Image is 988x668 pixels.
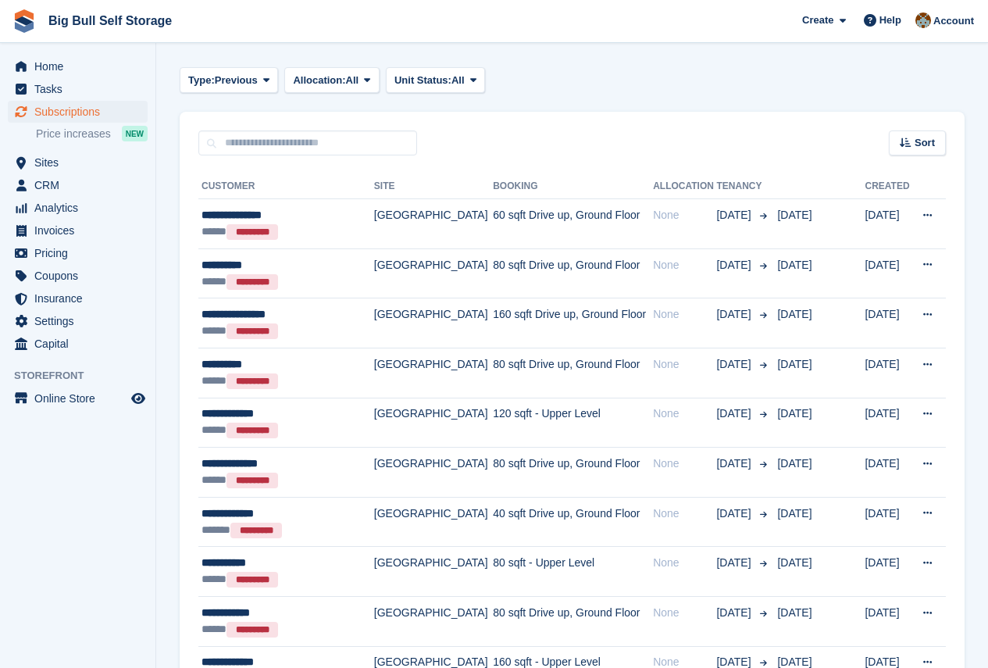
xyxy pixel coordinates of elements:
th: Tenancy [716,174,771,199]
span: Previous [215,73,258,88]
div: None [653,405,716,422]
span: [DATE] [716,405,754,422]
span: [DATE] [777,556,811,569]
td: [GEOGRAPHIC_DATA] [374,348,493,398]
span: [DATE] [716,505,754,522]
td: [GEOGRAPHIC_DATA] [374,596,493,646]
span: [DATE] [777,308,811,320]
span: Sort [915,135,935,151]
a: menu [8,310,148,332]
td: [DATE] [865,348,911,398]
a: menu [8,78,148,100]
span: Analytics [34,197,128,219]
td: [GEOGRAPHIC_DATA] [374,448,493,498]
span: Allocation: [293,73,345,88]
span: [DATE] [777,457,811,470]
td: [DATE] [865,248,911,298]
td: 40 sqft Drive up, Ground Floor [493,497,653,547]
a: menu [8,197,148,219]
span: Unit Status: [394,73,451,88]
a: menu [8,265,148,287]
a: Price increases NEW [36,125,148,142]
span: Settings [34,310,128,332]
span: All [346,73,359,88]
th: Booking [493,174,653,199]
span: Pricing [34,242,128,264]
td: [DATE] [865,547,911,597]
td: [GEOGRAPHIC_DATA] [374,199,493,249]
span: [DATE] [716,356,754,373]
td: 80 sqft Drive up, Ground Floor [493,448,653,498]
div: None [653,455,716,472]
a: menu [8,242,148,264]
td: 80 sqft Drive up, Ground Floor [493,248,653,298]
span: [DATE] [777,606,811,619]
td: [DATE] [865,497,911,547]
td: [GEOGRAPHIC_DATA] [374,298,493,348]
button: Type: Previous [180,67,278,93]
span: [DATE] [777,655,811,668]
span: [DATE] [716,257,754,273]
a: Preview store [129,389,148,408]
span: [DATE] [716,207,754,223]
span: CRM [34,174,128,196]
div: None [653,306,716,323]
span: [DATE] [716,306,754,323]
span: Online Store [34,388,128,409]
div: None [653,555,716,571]
div: NEW [122,126,148,141]
div: None [653,605,716,621]
a: menu [8,388,148,409]
a: menu [8,174,148,196]
span: Subscriptions [34,101,128,123]
td: 80 sqft - Upper Level [493,547,653,597]
a: menu [8,333,148,355]
span: Capital [34,333,128,355]
div: None [653,505,716,522]
a: menu [8,101,148,123]
a: menu [8,152,148,173]
span: All [451,73,465,88]
td: 80 sqft Drive up, Ground Floor [493,596,653,646]
span: Coupons [34,265,128,287]
span: [DATE] [716,455,754,472]
td: [DATE] [865,448,911,498]
td: 120 sqft - Upper Level [493,398,653,448]
button: Allocation: All [284,67,380,93]
a: Big Bull Self Storage [42,8,178,34]
span: [DATE] [716,605,754,621]
a: menu [8,288,148,309]
td: [DATE] [865,199,911,249]
th: Customer [198,174,374,199]
span: Sites [34,152,128,173]
th: Allocation [653,174,716,199]
span: [DATE] [777,507,811,520]
button: Unit Status: All [386,67,485,93]
td: [DATE] [865,596,911,646]
span: Storefront [14,368,155,384]
span: [DATE] [777,209,811,221]
span: Price increases [36,127,111,141]
td: [DATE] [865,298,911,348]
span: Help [879,13,901,28]
td: [GEOGRAPHIC_DATA] [374,497,493,547]
span: [DATE] [716,555,754,571]
span: Home [34,55,128,77]
td: 60 sqft Drive up, Ground Floor [493,199,653,249]
div: None [653,356,716,373]
span: Insurance [34,288,128,309]
th: Created [865,174,911,199]
th: Site [374,174,493,199]
img: Mike Llewellen Palmer [915,13,931,28]
span: Type: [188,73,215,88]
span: Create [802,13,833,28]
td: [GEOGRAPHIC_DATA] [374,547,493,597]
span: Tasks [34,78,128,100]
td: [GEOGRAPHIC_DATA] [374,248,493,298]
td: 80 sqft Drive up, Ground Floor [493,348,653,398]
a: menu [8,220,148,241]
td: [DATE] [865,398,911,448]
span: [DATE] [777,259,811,271]
span: Account [933,13,974,29]
td: 160 sqft Drive up, Ground Floor [493,298,653,348]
